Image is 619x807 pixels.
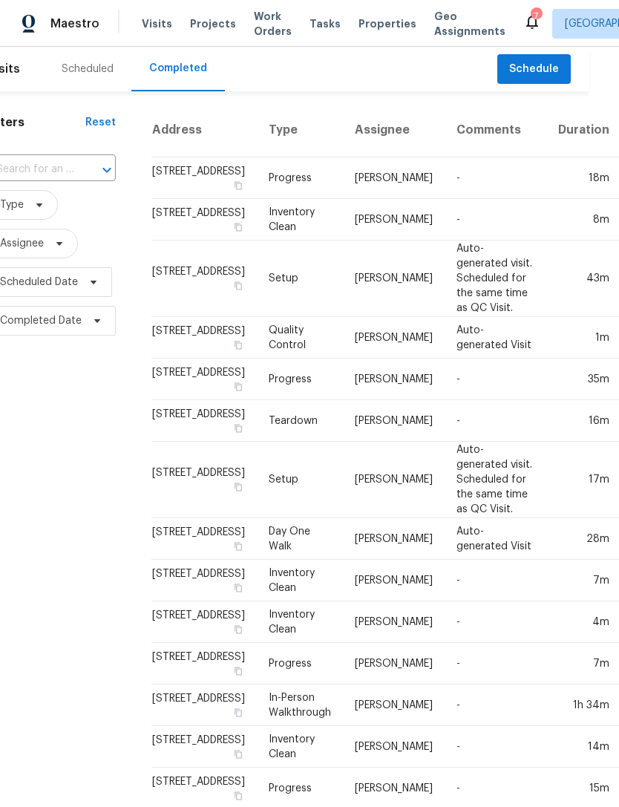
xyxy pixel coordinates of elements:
button: Copy Address [232,220,245,234]
td: [PERSON_NAME] [343,157,445,199]
td: Inventory Clean [257,199,343,241]
button: Open [96,160,117,180]
td: - [445,359,546,400]
td: [STREET_ADDRESS] [151,317,257,359]
button: Copy Address [232,706,245,719]
td: [PERSON_NAME] [343,643,445,685]
td: Day One Walk [257,518,343,560]
td: [STREET_ADDRESS] [151,601,257,643]
span: Visits [142,16,172,31]
td: - [445,157,546,199]
td: Teardown [257,400,343,442]
td: Inventory Clean [257,560,343,601]
button: Schedule [497,54,571,85]
th: Assignee [343,103,445,157]
td: Inventory Clean [257,601,343,643]
span: Schedule [509,60,559,79]
td: [PERSON_NAME] [343,442,445,518]
button: Copy Address [232,581,245,595]
td: - [445,199,546,241]
td: [PERSON_NAME] [343,400,445,442]
td: [STREET_ADDRESS] [151,726,257,768]
td: Setup [257,442,343,518]
button: Copy Address [232,179,245,192]
td: [STREET_ADDRESS] [151,400,257,442]
td: - [445,643,546,685]
th: Type [257,103,343,157]
td: Auto-generated visit. Scheduled for the same time as QC Visit. [445,442,546,518]
button: Copy Address [232,623,245,636]
td: [STREET_ADDRESS] [151,241,257,317]
button: Copy Address [232,422,245,435]
td: Auto-generated visit. Scheduled for the same time as QC Visit. [445,241,546,317]
td: [STREET_ADDRESS] [151,199,257,241]
button: Copy Address [232,789,245,803]
td: [PERSON_NAME] [343,199,445,241]
td: - [445,685,546,726]
div: Reset [85,115,116,130]
button: Copy Address [232,480,245,494]
button: Copy Address [232,664,245,678]
td: - [445,726,546,768]
th: Address [151,103,257,157]
td: [STREET_ADDRESS] [151,442,257,518]
span: Maestro [50,16,99,31]
div: Scheduled [62,62,114,76]
td: [PERSON_NAME] [343,241,445,317]
button: Copy Address [232,279,245,293]
td: In-Person Walkthrough [257,685,343,726]
button: Copy Address [232,540,245,553]
td: [PERSON_NAME] [343,560,445,601]
th: Comments [445,103,546,157]
td: [PERSON_NAME] [343,601,445,643]
span: Geo Assignments [434,9,505,39]
td: Progress [257,359,343,400]
button: Copy Address [232,339,245,352]
td: [PERSON_NAME] [343,317,445,359]
td: [PERSON_NAME] [343,518,445,560]
div: Completed [149,61,207,76]
span: Projects [190,16,236,31]
button: Copy Address [232,380,245,393]
td: Progress [257,643,343,685]
span: Properties [358,16,416,31]
span: Tasks [309,19,341,29]
td: - [445,400,546,442]
td: Inventory Clean [257,726,343,768]
td: [PERSON_NAME] [343,685,445,726]
td: Auto-generated Visit [445,518,546,560]
td: [STREET_ADDRESS] [151,560,257,601]
td: Setup [257,241,343,317]
td: [STREET_ADDRESS] [151,643,257,685]
div: 7 [531,9,541,24]
td: [STREET_ADDRESS] [151,518,257,560]
td: Quality Control [257,317,343,359]
td: [STREET_ADDRESS] [151,157,257,199]
td: Progress [257,157,343,199]
td: [STREET_ADDRESS] [151,359,257,400]
span: Work Orders [254,9,292,39]
button: Copy Address [232,748,245,761]
td: [PERSON_NAME] [343,359,445,400]
td: - [445,601,546,643]
td: [STREET_ADDRESS] [151,685,257,726]
td: [PERSON_NAME] [343,726,445,768]
td: - [445,560,546,601]
td: Auto-generated Visit [445,317,546,359]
